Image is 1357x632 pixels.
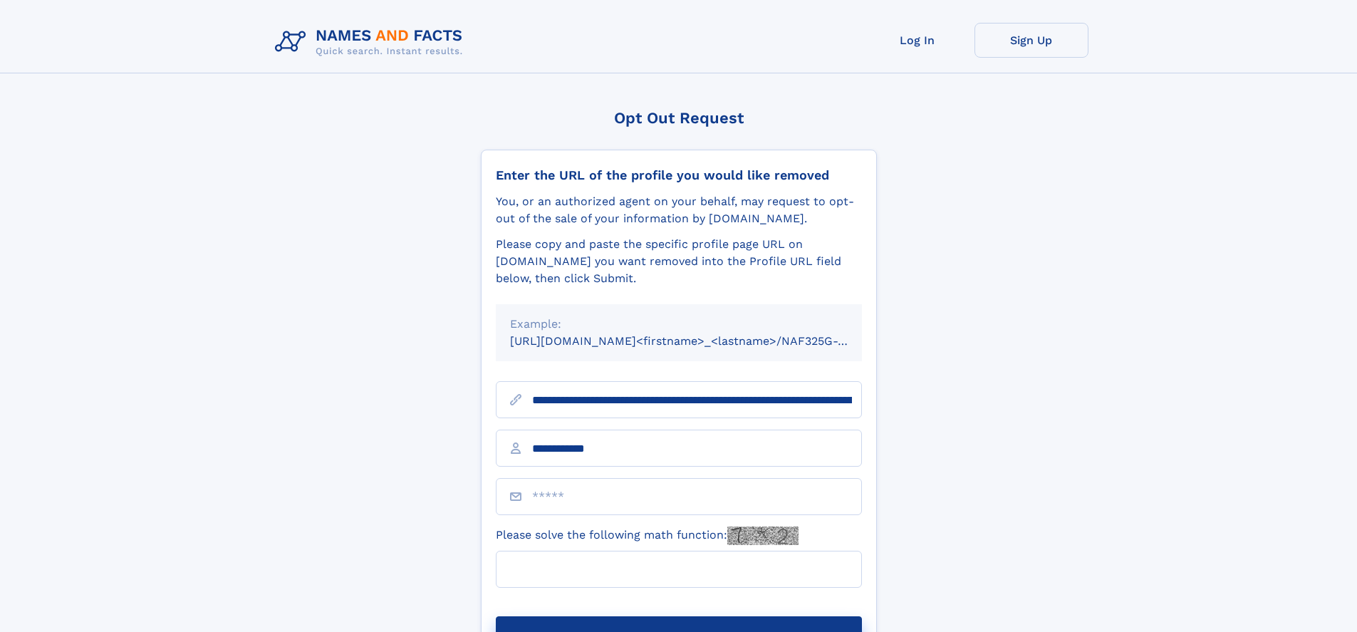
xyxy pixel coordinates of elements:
div: Example: [510,316,848,333]
label: Please solve the following math function: [496,527,799,545]
div: Opt Out Request [481,109,877,127]
a: Log In [861,23,974,58]
img: Logo Names and Facts [269,23,474,61]
div: Enter the URL of the profile you would like removed [496,167,862,183]
div: You, or an authorized agent on your behalf, may request to opt-out of the sale of your informatio... [496,193,862,227]
div: Please copy and paste the specific profile page URL on [DOMAIN_NAME] you want removed into the Pr... [496,236,862,287]
a: Sign Up [974,23,1088,58]
small: [URL][DOMAIN_NAME]<firstname>_<lastname>/NAF325G-xxxxxxxx [510,334,889,348]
